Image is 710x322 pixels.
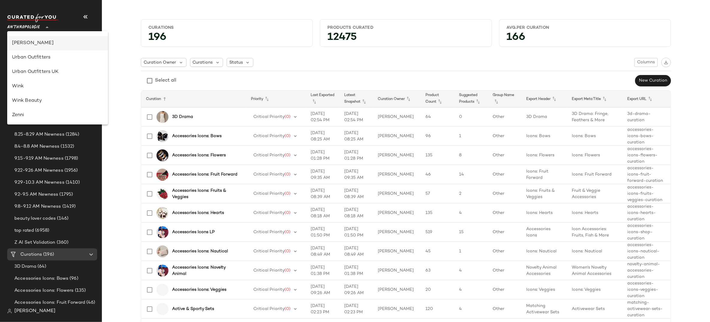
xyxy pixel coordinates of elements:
[488,165,522,184] td: Other
[488,91,522,107] th: Group Name
[522,184,567,203] td: Icons: Fruits & Veggies
[306,223,339,242] td: [DATE] 01:50 PM
[454,242,488,261] td: 1
[502,33,668,44] div: 166
[14,227,34,234] span: top rated
[34,227,49,234] span: (6958)
[157,169,169,181] img: 103040366_012_b14
[635,75,671,86] button: New Curation
[339,299,373,319] td: [DATE] 02:23 PM
[144,59,176,66] span: Curation Owner
[285,230,291,234] span: (0)
[172,210,224,216] b: Accessories Icons: Hearts
[193,59,213,66] span: Curations
[373,299,421,319] td: [PERSON_NAME]
[567,184,623,203] td: Fruit & Veggie Accessories
[454,107,488,127] td: 0
[339,223,373,242] td: [DATE] 01:50 PM
[421,203,454,223] td: 135
[172,248,228,254] b: Accessories Icons: Nautical
[306,280,339,299] td: [DATE] 09:26 AM
[14,239,55,246] span: Z AI Set Validation
[623,127,671,146] td: accessories-icons-bows-curation
[339,91,373,107] th: Latest Snapshot
[623,91,671,107] th: Export URL
[12,112,103,119] div: Zenni
[522,107,567,127] td: 3D Drama
[172,306,214,312] b: Active & Sporty Sets
[421,261,454,280] td: 63
[14,131,64,138] span: 8.25-8.29 AM Newness
[373,242,421,261] td: [PERSON_NAME]
[488,261,522,280] td: Other
[567,165,623,184] td: Icons: Fruit Forward
[522,261,567,280] td: Novelty Animal Accessories
[14,215,56,222] span: beauty lover codes
[623,203,671,223] td: accessories-icons-hearts-curation
[58,191,73,198] span: (1795)
[157,265,169,277] img: 104835582_066_b
[253,230,285,234] span: Critical Priority
[373,184,421,203] td: [PERSON_NAME]
[421,280,454,299] td: 20
[339,107,373,127] td: [DATE] 02:54 PM
[522,223,567,242] td: Accessories Icons
[373,203,421,223] td: [PERSON_NAME]
[339,203,373,223] td: [DATE] 08:18 AM
[68,275,78,282] span: (96)
[172,114,193,120] b: 3D Drama
[567,261,623,280] td: Women's Novelty Animal Accessories
[285,172,291,177] span: (0)
[306,261,339,280] td: [DATE] 01:38 PM
[20,251,42,258] span: Curations
[421,242,454,261] td: 45
[488,127,522,146] td: Other
[172,133,222,139] b: Accessories Icons: Bows
[285,115,291,119] span: (0)
[14,308,55,315] span: [PERSON_NAME]
[60,143,74,150] span: (1532)
[172,152,226,158] b: Accessories Icons: Flowers
[63,167,78,174] span: (1956)
[7,14,58,22] img: cfy_white_logo.C9jOOHJF.svg
[623,146,671,165] td: accessories-icons-flowers-curation
[454,91,488,107] th: Suggested Products
[339,127,373,146] td: [DATE] 08:25 AM
[373,165,421,184] td: [PERSON_NAME]
[61,203,76,210] span: (1419)
[339,184,373,203] td: [DATE] 08:39 AM
[14,299,85,306] span: Accessories Icons: Fruit Forward
[253,287,285,292] span: Critical Priority
[306,165,339,184] td: [DATE] 09:35 AM
[421,184,454,203] td: 57
[246,91,306,107] th: Priority
[373,127,421,146] td: [PERSON_NAME]
[253,307,285,311] span: Critical Priority
[488,223,522,242] td: Other
[172,229,215,235] b: Accessories Icons LP
[339,280,373,299] td: [DATE] 09:26 AM
[454,223,488,242] td: 15
[253,268,285,273] span: Critical Priority
[14,287,74,294] span: Accessories Icons: Flowers
[567,223,623,242] td: Icon Accessories: Fruits, Fish & More
[285,307,291,311] span: (0)
[373,107,421,127] td: [PERSON_NAME]
[56,215,69,222] span: (146)
[64,179,80,186] span: (1410)
[454,127,488,146] td: 1
[14,275,68,282] span: Accessories Icons: Bows
[285,134,291,138] span: (0)
[421,127,454,146] td: 96
[172,171,237,178] b: Accessories Icons: Fruit Forward
[7,31,108,125] div: undefined-list
[488,280,522,299] td: Other
[64,155,78,162] span: (1798)
[522,127,567,146] td: Icons: Bows
[172,287,226,293] b: Accessories Icons: Veggies
[7,20,40,31] span: Anthropologie
[172,264,239,277] b: Accessories Icons: Novelty Animal
[623,107,671,127] td: 3d-drama-curation
[285,191,291,196] span: (0)
[623,261,671,280] td: novelty-animal-accessories-curation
